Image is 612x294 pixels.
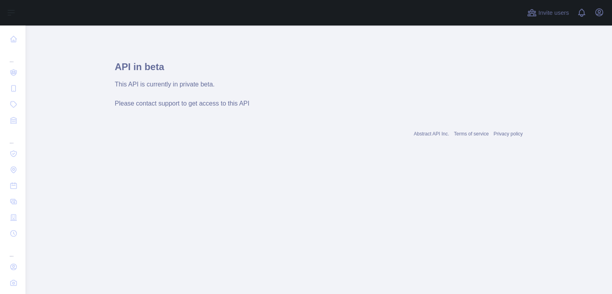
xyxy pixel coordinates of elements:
[6,48,19,64] div: ...
[526,6,571,19] button: Invite users
[414,131,449,137] a: Abstract API Inc.
[494,131,523,137] a: Privacy policy
[115,80,523,89] div: This API is currently in private beta.
[6,242,19,258] div: ...
[6,129,19,145] div: ...
[115,100,249,107] span: Please contact support to get access to this API
[454,131,488,137] a: Terms of service
[115,61,523,80] h1: API in beta
[538,8,569,18] span: Invite users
